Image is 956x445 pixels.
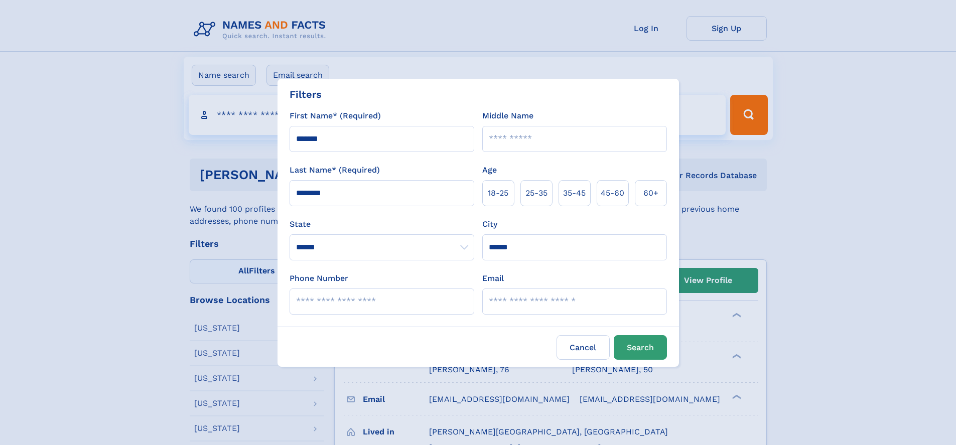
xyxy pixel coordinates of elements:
label: Cancel [557,335,610,360]
button: Search [614,335,667,360]
div: Filters [290,87,322,102]
label: State [290,218,474,230]
span: 25‑35 [525,187,548,199]
label: Phone Number [290,272,348,284]
label: Middle Name [482,110,533,122]
span: 35‑45 [563,187,586,199]
label: Last Name* (Required) [290,164,380,176]
label: Age [482,164,497,176]
span: 60+ [643,187,658,199]
span: 45‑60 [601,187,624,199]
label: City [482,218,497,230]
span: 18‑25 [488,187,508,199]
label: First Name* (Required) [290,110,381,122]
label: Email [482,272,504,284]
